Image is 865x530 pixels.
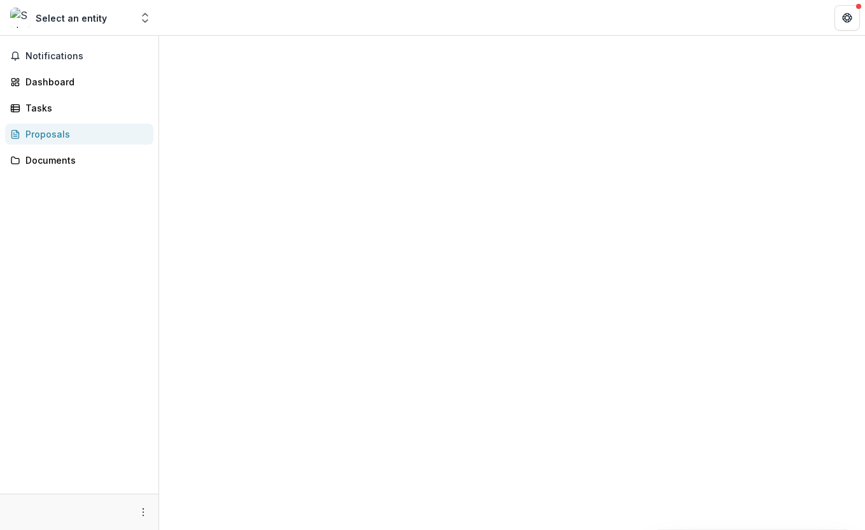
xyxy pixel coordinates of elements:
button: Get Help [834,5,860,31]
a: Documents [5,150,153,171]
button: More [136,505,151,520]
a: Tasks [5,97,153,118]
span: Notifications [25,51,148,62]
button: Notifications [5,46,153,66]
div: Documents [25,154,143,167]
a: Proposals [5,124,153,145]
div: Dashboard [25,75,143,89]
div: Select an entity [36,11,107,25]
div: Tasks [25,101,143,115]
div: Proposals [25,127,143,141]
img: Select an entity [10,8,31,28]
a: Dashboard [5,71,153,92]
button: Open entity switcher [136,5,154,31]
